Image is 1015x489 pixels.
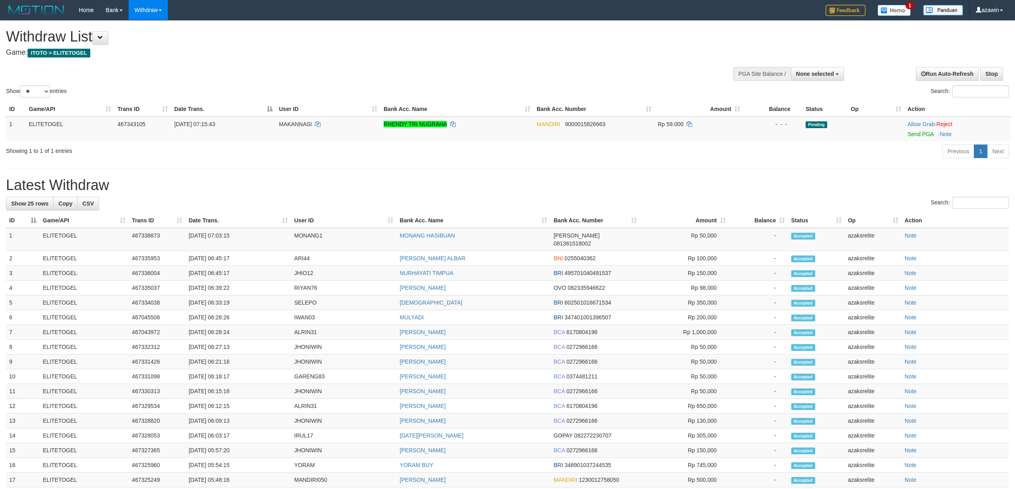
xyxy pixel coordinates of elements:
[729,354,788,369] td: -
[291,369,396,384] td: GARENG83
[40,340,129,354] td: ELITETOGEL
[902,213,1009,228] th: Action
[640,369,729,384] td: Rp 50,000
[396,213,550,228] th: Bank Acc. Name: activate to sort column ascending
[117,121,145,127] span: 467343105
[291,340,396,354] td: JHONIWIN
[291,428,396,443] td: IRUL17
[565,462,611,468] span: Copy 348901037244535 to clipboard
[40,443,129,458] td: ELITETOGEL
[936,121,952,127] a: Reject
[40,399,129,414] td: ELITETOGEL
[566,388,597,394] span: Copy 0272966166 to clipboard
[400,403,446,409] a: [PERSON_NAME]
[400,270,453,276] a: NURHAYATI TIMPUA
[185,228,291,251] td: [DATE] 07:03:15
[174,121,215,127] span: [DATE] 07:15:43
[942,145,974,158] a: Previous
[400,255,465,261] a: [PERSON_NAME] ALBAR
[905,432,917,439] a: Note
[908,121,936,127] span: ·
[553,344,565,350] span: BCA
[640,310,729,325] td: Rp 200,000
[400,358,446,365] a: [PERSON_NAME]
[579,477,619,483] span: Copy 1230012758050 to clipboard
[553,373,565,380] span: BCA
[6,228,40,251] td: 1
[129,325,185,340] td: 467043972
[791,285,815,292] span: Accepted
[845,414,902,428] td: azaksrelite
[729,473,788,487] td: -
[826,5,866,16] img: Feedback.jpg
[845,266,902,281] td: azaksrelite
[533,102,655,117] th: Bank Acc. Number: activate to sort column ascending
[729,213,788,228] th: Balance: activate to sort column ascending
[185,266,291,281] td: [DATE] 06:45:17
[185,213,291,228] th: Date Trans.: activate to sort column ascending
[40,473,129,487] td: ELITETOGEL
[845,399,902,414] td: azaksrelite
[980,67,1003,81] a: Stop
[845,458,902,473] td: azaksrelite
[729,399,788,414] td: -
[6,458,40,473] td: 16
[6,295,40,310] td: 5
[185,414,291,428] td: [DATE] 06:09:13
[6,340,40,354] td: 8
[400,388,446,394] a: [PERSON_NAME]
[6,4,67,16] img: MOTION_logo.png
[6,473,40,487] td: 17
[40,414,129,428] td: ELITETOGEL
[802,102,848,117] th: Status
[400,314,424,321] a: MULYADI
[791,300,815,307] span: Accepted
[53,197,78,210] a: Copy
[931,197,1009,209] label: Search:
[845,384,902,399] td: azaksrelite
[40,251,129,266] td: ELITETOGEL
[905,373,917,380] a: Note
[291,213,396,228] th: User ID: activate to sort column ascending
[640,251,729,266] td: Rp 100,000
[905,255,917,261] a: Note
[276,102,380,117] th: User ID: activate to sort column ascending
[291,458,396,473] td: YORAM
[908,131,933,137] a: Send PGA
[400,477,446,483] a: [PERSON_NAME]
[6,399,40,414] td: 12
[640,266,729,281] td: Rp 150,000
[905,232,917,239] a: Note
[6,177,1009,193] h1: Latest Withdraw
[291,443,396,458] td: JHONIWIN
[729,384,788,399] td: -
[806,121,827,128] span: Pending
[553,403,565,409] span: BCA
[291,295,396,310] td: SELEPO
[400,462,433,468] a: YORAM BUY
[904,117,1011,141] td: ·
[845,310,902,325] td: azaksrelite
[746,120,799,128] div: - - -
[905,285,917,291] a: Note
[640,325,729,340] td: Rp 1,000,000
[729,340,788,354] td: -
[565,255,596,261] span: Copy 0255040362 to clipboard
[129,266,185,281] td: 467336004
[729,443,788,458] td: -
[791,477,815,484] span: Accepted
[908,121,935,127] a: Allow Grab
[845,428,902,443] td: azaksrelite
[40,428,129,443] td: ELITETOGEL
[553,285,566,291] span: OVO
[905,447,917,453] a: Note
[952,85,1009,97] input: Search:
[974,145,987,158] a: 1
[553,314,563,321] span: BRI
[58,200,72,207] span: Copy
[291,266,396,281] td: JHIO12
[568,285,605,291] span: Copy 082335946622 to clipboard
[845,473,902,487] td: azaksrelite
[6,49,669,57] h4: Game:
[40,369,129,384] td: ELITETOGEL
